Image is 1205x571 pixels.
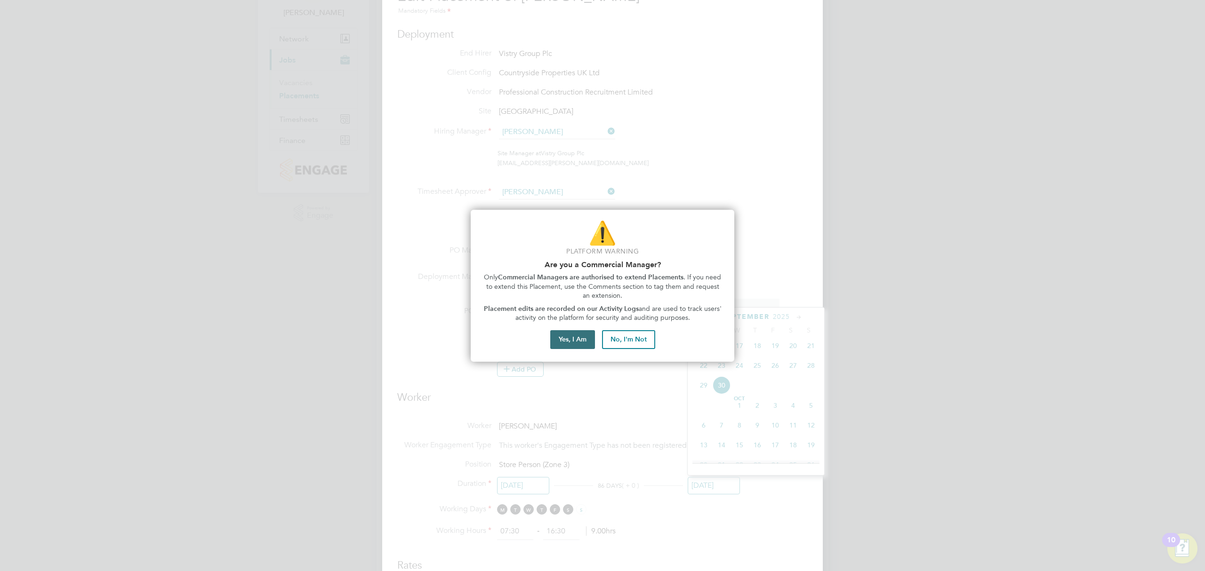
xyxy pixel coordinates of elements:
[482,260,723,269] h2: Are you a Commercial Manager?
[550,330,595,349] button: Yes, I Am
[484,273,498,281] span: Only
[482,247,723,256] p: Platform Warning
[482,217,723,249] p: ⚠️
[484,305,639,313] strong: Placement edits are recorded on our Activity Logs
[471,210,734,362] div: Are you part of the Commercial Team?
[515,305,723,322] span: and are used to track users' activity on the platform for security and auditing purposes.
[602,330,655,349] button: No, I'm Not
[486,273,723,300] span: . If you need to extend this Placement, use the Comments section to tag them and request an exten...
[498,273,683,281] strong: Commercial Managers are authorised to extend Placements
